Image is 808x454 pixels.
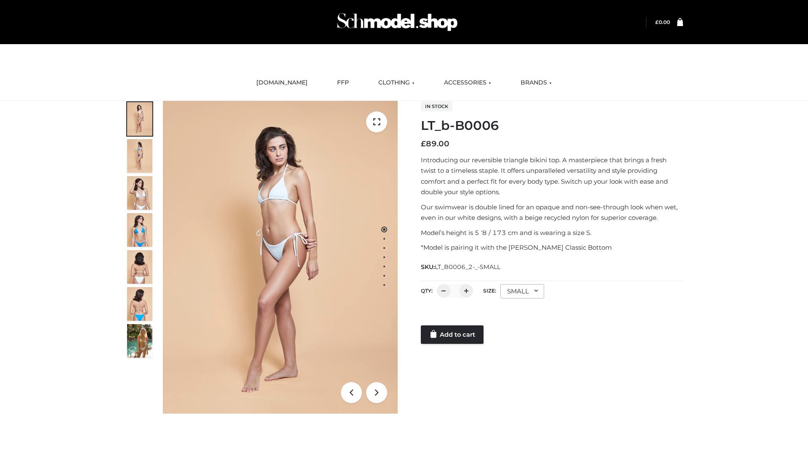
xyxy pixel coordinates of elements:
[421,155,683,198] p: Introducing our reversible triangle bikini top. A masterpiece that brings a fresh twist to a time...
[250,74,314,92] a: [DOMAIN_NAME]
[421,202,683,223] p: Our swimwear is double lined for an opaque and non-see-through look when wet, even in our white d...
[127,102,152,136] img: ArielClassicBikiniTop_CloudNine_AzureSky_OW114ECO_1-scaled.jpg
[655,19,670,25] a: £0.00
[514,74,558,92] a: BRANDS
[438,74,497,92] a: ACCESSORIES
[163,101,398,414] img: ArielClassicBikiniTop_CloudNine_AzureSky_OW114ECO_1
[483,288,496,294] label: Size:
[421,288,433,294] label: QTY:
[331,74,355,92] a: FFP
[435,263,500,271] span: LT_B0006_2-_-SMALL
[127,287,152,321] img: ArielClassicBikiniTop_CloudNine_AzureSky_OW114ECO_8-scaled.jpg
[127,250,152,284] img: ArielClassicBikiniTop_CloudNine_AzureSky_OW114ECO_7-scaled.jpg
[421,325,484,344] a: Add to cart
[421,139,426,148] span: £
[334,5,460,39] img: Schmodel Admin 964
[655,19,659,25] span: £
[421,118,683,133] h1: LT_b-B0006
[372,74,421,92] a: CLOTHING
[655,19,670,25] bdi: 0.00
[500,284,544,298] div: SMALL
[127,213,152,247] img: ArielClassicBikiniTop_CloudNine_AzureSky_OW114ECO_4-scaled.jpg
[127,176,152,210] img: ArielClassicBikiniTop_CloudNine_AzureSky_OW114ECO_3-scaled.jpg
[127,324,152,358] img: Arieltop_CloudNine_AzureSky2.jpg
[421,262,501,272] span: SKU:
[421,227,683,238] p: Model’s height is 5 ‘8 / 173 cm and is wearing a size S.
[421,101,452,111] span: In stock
[421,242,683,253] p: *Model is pairing it with the [PERSON_NAME] Classic Bottom
[421,139,449,148] bdi: 89.00
[127,139,152,173] img: ArielClassicBikiniTop_CloudNine_AzureSky_OW114ECO_2-scaled.jpg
